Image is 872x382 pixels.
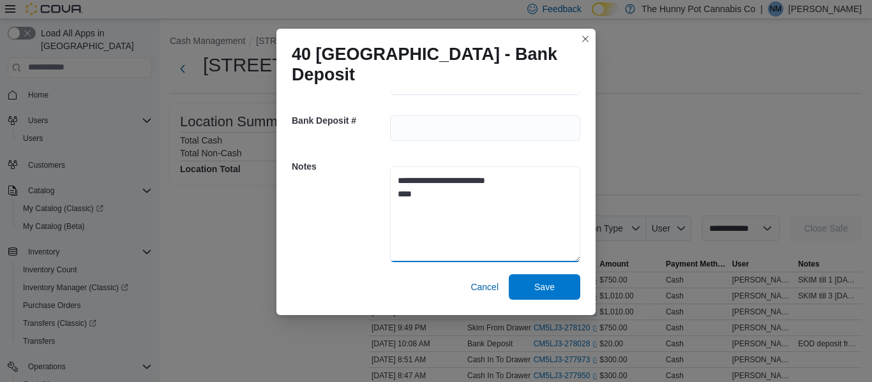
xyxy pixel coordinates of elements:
[292,154,387,179] h5: Notes
[534,281,555,293] span: Save
[292,44,570,85] h1: 40 [GEOGRAPHIC_DATA] - Bank Deposit
[470,281,499,293] span: Cancel
[509,274,580,300] button: Save
[292,108,387,133] h5: Bank Deposit #
[578,31,593,47] button: Closes this modal window
[465,274,504,300] button: Cancel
